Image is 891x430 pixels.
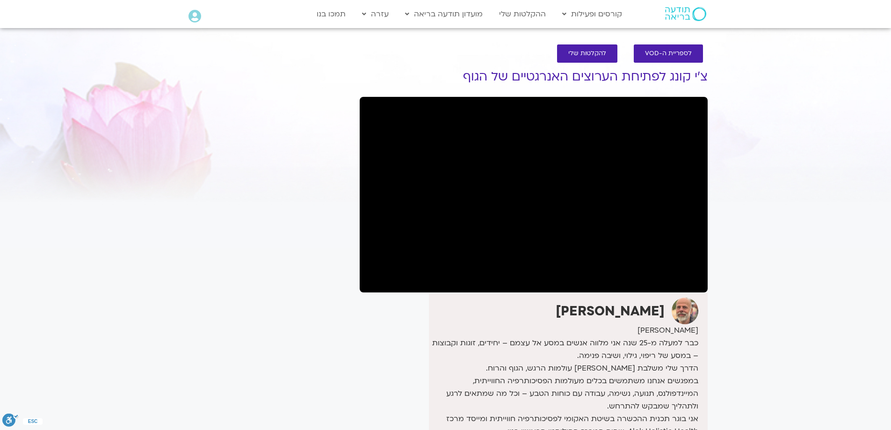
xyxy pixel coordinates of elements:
[431,337,698,362] p: כבר למעלה מ-25 שנה אני מלווה אנשים במסע אל עצמם – יחידים, זוגות וקבוצות – במסע של ריפוי, גילוי, ו...
[672,298,698,324] img: זהר וילסון
[557,44,617,63] a: להקלטות שלי
[357,5,393,23] a: עזרה
[431,324,698,337] p: [PERSON_NAME]
[400,5,487,23] a: מועדון תודעה בריאה
[634,44,703,63] a: לספריית ה-VOD
[494,5,551,23] a: ההקלטות שלי
[556,302,665,320] strong: [PERSON_NAME]
[312,5,350,23] a: תמכו בנו
[360,70,708,84] h1: צ'י קונג לפתיחת הערוצים האנרגטיים של הגוף
[645,50,692,57] span: לספריית ה-VOD
[431,362,698,413] p: הדרך שלי משלבת [PERSON_NAME] עולמות הרגש, הגוף והרוח. במפגשים אנחנו משתמשים בכלים מעולמות הפסיכות...
[665,7,706,21] img: תודעה בריאה
[568,50,606,57] span: להקלטות שלי
[558,5,627,23] a: קורסים ופעילות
